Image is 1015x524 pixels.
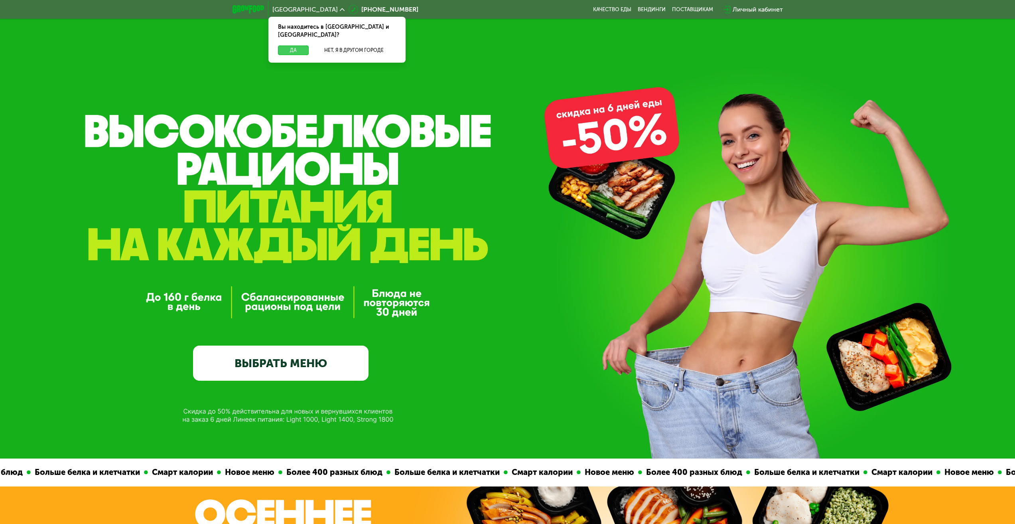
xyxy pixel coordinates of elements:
[672,6,713,13] div: поставщикам
[193,346,369,381] a: ВЫБРАТЬ МЕНЮ
[387,466,456,479] div: Смарт калории
[270,466,383,479] div: Больше белка и клетчатки
[312,45,396,55] button: Нет, я в другом городе
[27,466,96,479] div: Смарт калории
[349,5,418,14] a: [PHONE_NUMBER]
[733,5,783,14] div: Личный кабинет
[820,466,877,479] div: Новое меню
[521,466,625,479] div: Более 400 разных блюд
[460,466,517,479] div: Новое меню
[162,466,266,479] div: Более 400 разных блюд
[278,45,309,55] button: Да
[629,466,743,479] div: Больше белка и клетчатки
[268,17,406,45] div: Вы находитесь в [GEOGRAPHIC_DATA] и [GEOGRAPHIC_DATA]?
[100,466,158,479] div: Новое меню
[747,466,816,479] div: Смарт калории
[881,466,985,479] div: Более 400 разных блюд
[638,6,666,13] a: Вендинги
[272,6,338,13] span: [GEOGRAPHIC_DATA]
[593,6,631,13] a: Качество еды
